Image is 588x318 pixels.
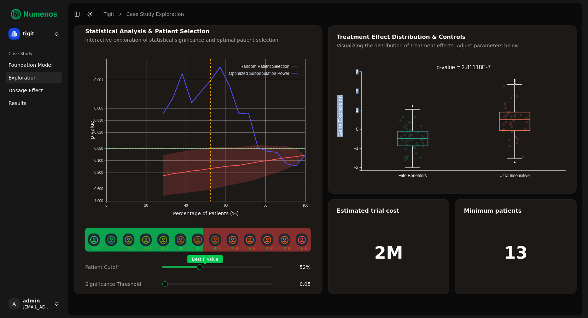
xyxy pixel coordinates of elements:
[278,281,311,288] div: 0.05
[354,146,359,151] text: −1
[85,281,157,288] div: Significance Threshold
[356,108,359,113] text: 1
[6,98,62,109] a: Results
[354,165,359,170] text: −2
[337,34,568,40] div: Treatment Effect Distribution & Controls
[89,121,95,139] text: p-value
[500,173,530,178] text: Ultra Insensitive
[173,211,239,216] text: Percentage of Patients (%)
[264,204,268,207] text: 80
[184,204,188,207] text: 40
[105,204,107,207] text: 0
[94,106,103,110] text: 0.005
[240,64,290,69] text: Random Patient Selection
[94,187,103,191] text: 0.500
[126,11,184,18] a: Case Study Exploration
[224,204,228,207] text: 60
[23,304,51,310] span: [EMAIL_ADDRESS]
[6,72,62,83] a: Exploration
[23,298,51,304] span: admin
[144,204,149,207] text: 20
[85,264,157,271] div: Patient Cutoff
[94,118,103,122] text: 0.010
[6,59,62,71] a: Foundation Model
[8,87,43,94] span: Dosage Effect
[398,173,427,178] text: Elite Benefiters
[6,25,62,42] button: tigit
[337,42,568,49] div: Visualizing the distribution of treatment effects. Adjust parameters below.
[8,74,37,81] span: Exploration
[504,244,528,261] h1: 13
[303,204,309,207] text: 100
[374,244,403,261] h1: 2M
[85,36,311,43] div: Interactive exploration of statistical significance and optimal patient selection.
[187,255,223,263] span: Best P Value
[104,11,184,18] nav: breadcrumb
[94,159,103,163] text: 0.100
[6,48,62,59] div: Case Study
[94,147,103,151] text: 0.050
[356,127,359,132] text: 0
[356,69,359,74] text: 3
[94,130,103,134] text: 0.020
[94,171,103,175] text: 0.200
[278,264,311,271] div: 52 %
[8,298,20,310] span: A
[229,71,290,76] text: Optimized Subpopulation Power
[94,78,103,82] text: 0.001
[356,89,359,94] text: 2
[6,85,62,96] a: Dosage Effect
[8,61,53,69] span: Foundation Model
[23,31,51,37] span: tigit
[436,64,491,70] text: p-value = 2.81118E-7
[6,295,62,312] button: Aadmin[EMAIL_ADDRESS]
[8,100,27,107] span: Results
[337,95,343,136] text: Gene Expression
[104,11,114,18] a: tigit
[94,199,103,203] text: 1.000
[85,29,311,34] div: Statistical Analysis & Patient Selection
[6,6,62,23] img: Numenos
